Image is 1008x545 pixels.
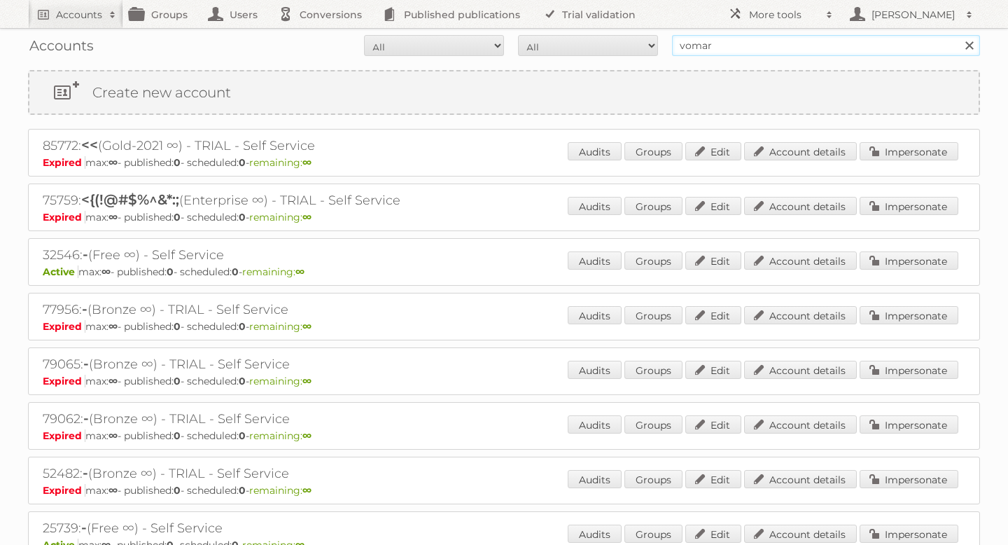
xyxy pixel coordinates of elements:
span: remaining: [249,320,311,333]
strong: ∞ [302,375,311,387]
strong: 0 [239,484,246,497]
a: Groups [624,142,682,160]
span: Expired [43,156,85,169]
a: Audits [568,306,622,324]
a: Account details [744,415,857,434]
strong: ∞ [108,375,118,387]
span: - [81,519,87,536]
a: Groups [624,415,682,434]
strong: ∞ [302,156,311,169]
a: Account details [744,197,857,215]
a: Audits [568,415,622,434]
strong: 0 [174,429,181,442]
strong: ∞ [108,211,118,223]
span: - [82,301,87,317]
strong: 0 [232,265,239,278]
strong: ∞ [302,320,311,333]
strong: ∞ [302,484,311,497]
a: Groups [624,197,682,215]
p: max: - published: - scheduled: - [43,265,965,278]
a: Account details [744,306,857,324]
strong: 0 [174,320,181,333]
a: Audits [568,197,622,215]
h2: 79062: (Bronze ∞) - TRIAL - Self Service [43,410,533,428]
strong: 0 [239,156,246,169]
a: Groups [624,306,682,324]
strong: ∞ [295,265,304,278]
a: Audits [568,251,622,270]
span: << [81,137,98,153]
span: remaining: [249,429,311,442]
strong: ∞ [108,320,118,333]
p: max: - published: - scheduled: - [43,156,965,169]
span: - [83,355,89,372]
a: Account details [744,525,857,543]
p: max: - published: - scheduled: - [43,484,965,497]
span: Active [43,265,78,278]
p: max: - published: - scheduled: - [43,375,965,387]
span: remaining: [249,211,311,223]
a: Impersonate [860,525,958,543]
h2: Accounts [56,8,102,22]
span: remaining: [242,265,304,278]
p: max: - published: - scheduled: - [43,320,965,333]
a: Audits [568,525,622,543]
h2: 25739: (Free ∞) - Self Service [43,519,533,537]
a: Impersonate [860,470,958,488]
a: Audits [568,361,622,379]
a: Audits [568,142,622,160]
h2: 77956: (Bronze ∞) - TRIAL - Self Service [43,301,533,319]
a: Impersonate [860,415,958,434]
strong: ∞ [108,429,118,442]
span: - [83,246,88,263]
strong: 0 [239,429,246,442]
strong: ∞ [108,156,118,169]
strong: 0 [174,211,181,223]
h2: 75759: (Enterprise ∞) - TRIAL - Self Service [43,191,533,209]
a: Account details [744,251,857,270]
strong: ∞ [302,429,311,442]
span: - [83,410,89,427]
span: - [83,464,88,481]
a: Edit [685,251,741,270]
span: Expired [43,429,85,442]
a: Edit [685,525,741,543]
strong: 0 [239,375,246,387]
span: remaining: [249,375,311,387]
span: Expired [43,320,85,333]
span: Expired [43,211,85,223]
h2: 52482: (Bronze ∞) - TRIAL - Self Service [43,464,533,483]
a: Impersonate [860,361,958,379]
a: Create new account [29,71,979,113]
a: Edit [685,142,741,160]
strong: 0 [174,375,181,387]
a: Impersonate [860,142,958,160]
span: remaining: [249,156,311,169]
h2: [PERSON_NAME] [868,8,959,22]
a: Edit [685,470,741,488]
h2: 79065: (Bronze ∞) - TRIAL - Self Service [43,355,533,373]
a: Groups [624,361,682,379]
strong: 0 [174,484,181,497]
strong: 0 [174,156,181,169]
a: Account details [744,361,857,379]
p: max: - published: - scheduled: - [43,211,965,223]
a: Groups [624,470,682,488]
a: Impersonate [860,251,958,270]
strong: 0 [167,265,174,278]
a: Impersonate [860,306,958,324]
a: Groups [624,251,682,270]
strong: ∞ [108,484,118,497]
a: Impersonate [860,197,958,215]
a: Edit [685,415,741,434]
a: Account details [744,142,857,160]
h2: More tools [749,8,819,22]
a: Edit [685,306,741,324]
strong: ∞ [101,265,111,278]
h2: 85772: (Gold-2021 ∞) - TRIAL - Self Service [43,137,533,155]
a: Groups [624,525,682,543]
a: Audits [568,470,622,488]
p: max: - published: - scheduled: - [43,429,965,442]
h2: 32546: (Free ∞) - Self Service [43,246,533,264]
strong: 0 [239,211,246,223]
